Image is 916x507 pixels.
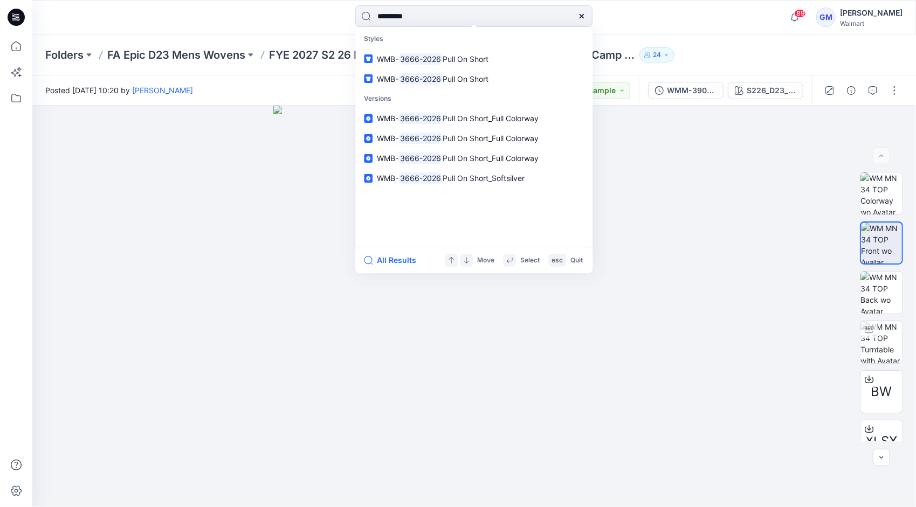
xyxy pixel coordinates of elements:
div: GM [816,8,836,27]
button: WMM-3908-2026 SS Dobby Camp Shirt_Full Colorway [648,82,724,99]
img: WM MN 34 TOP Back wo Avatar [860,272,903,314]
span: Pull On Short [443,54,488,64]
div: Walmart [840,19,903,27]
a: FYE 2027 S2 26 FA D23 MEN [269,47,418,62]
span: Pull On Short_Full Colorway [443,154,539,163]
button: 24 [639,47,674,62]
span: Pull On Short_Full Colorway [443,134,539,143]
img: WM MN 34 TOP Turntable with Avatar [860,321,903,363]
span: WMB- [377,74,398,84]
span: WMB- [377,114,398,123]
span: WMB- [377,54,398,64]
mark: 3666-2026 [398,73,443,85]
mark: 3666-2026 [398,112,443,124]
p: Versions [357,89,590,109]
p: Select [520,255,540,266]
a: WMB-3666-2026Pull On Short [357,49,590,69]
p: esc [552,255,563,266]
button: All Results [364,254,423,267]
img: WM MN 34 TOP Colorway wo Avatar [860,172,903,214]
span: BW [871,382,892,401]
img: WM MN 34 TOP Front wo Avatar [861,223,902,263]
p: Quit [570,255,583,266]
div: [PERSON_NAME] [840,6,903,19]
p: Styles [357,29,590,49]
p: Move [477,255,494,266]
a: [PERSON_NAME] [132,86,193,95]
img: eyJhbGciOiJIUzI1NiIsImtpZCI6IjAiLCJzbHQiOiJzZXMiLCJ0eXAiOiJKV1QifQ.eyJkYXRhIjp7InR5cGUiOiJzdG9yYW... [273,106,675,507]
a: Folders [45,47,84,62]
div: S226_D23_FA_Jacquard Print_Navy Dust_M25331A [747,85,796,96]
p: 24 [653,49,661,61]
a: FA Epic D23 Mens Wovens [107,47,245,62]
mark: 3666-2026 [398,53,443,65]
a: WMB-3666-2026Pull On Short_Full Colorway [357,108,590,128]
div: WMM-3908-2026 SS Dobby Camp Shirt_Full Colorway [667,85,717,96]
button: S226_D23_FA_Jacquard Print_Navy Dust_M25331A [728,82,803,99]
mark: 3666-2026 [398,152,443,164]
span: Posted [DATE] 10:20 by [45,85,193,96]
mark: 3666-2026 [398,132,443,144]
span: WMB- [377,134,398,143]
span: 89 [794,9,806,18]
span: WMB- [377,154,398,163]
span: XLSX [866,432,898,451]
a: WMB-3666-2026Pull On Short_Full Colorway [357,128,590,148]
a: WMB-3666-2026Pull On Short_Full Colorway [357,148,590,168]
a: WMB-3666-2026Pull On Short [357,69,590,89]
span: Pull On Short [443,74,488,84]
mark: 3666-2026 [398,172,443,184]
span: WMB- [377,173,398,183]
span: Pull On Short_Full Colorway [443,114,539,123]
a: WMB-3666-2026Pull On Short_Softsilver [357,168,590,188]
span: Pull On Short_Softsilver [443,173,525,183]
button: Details [843,82,860,99]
